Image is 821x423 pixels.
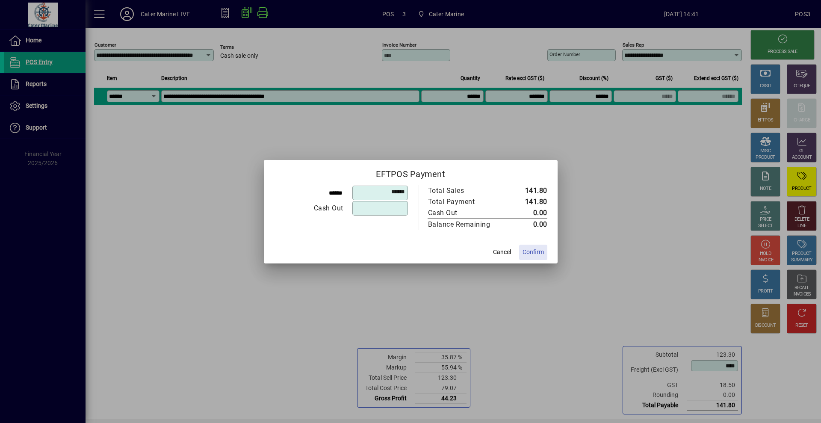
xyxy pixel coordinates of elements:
button: Confirm [519,245,547,260]
td: Total Sales [428,185,508,196]
h2: EFTPOS Payment [264,160,558,185]
span: Cancel [493,248,511,257]
td: 0.00 [508,207,547,219]
td: 0.00 [508,219,547,230]
div: Cash Out [275,203,343,213]
span: Confirm [523,248,544,257]
button: Cancel [488,245,516,260]
td: Total Payment [428,196,508,207]
div: Balance Remaining [428,219,500,230]
div: Cash Out [428,208,500,218]
td: 141.80 [508,196,547,207]
td: 141.80 [508,185,547,196]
